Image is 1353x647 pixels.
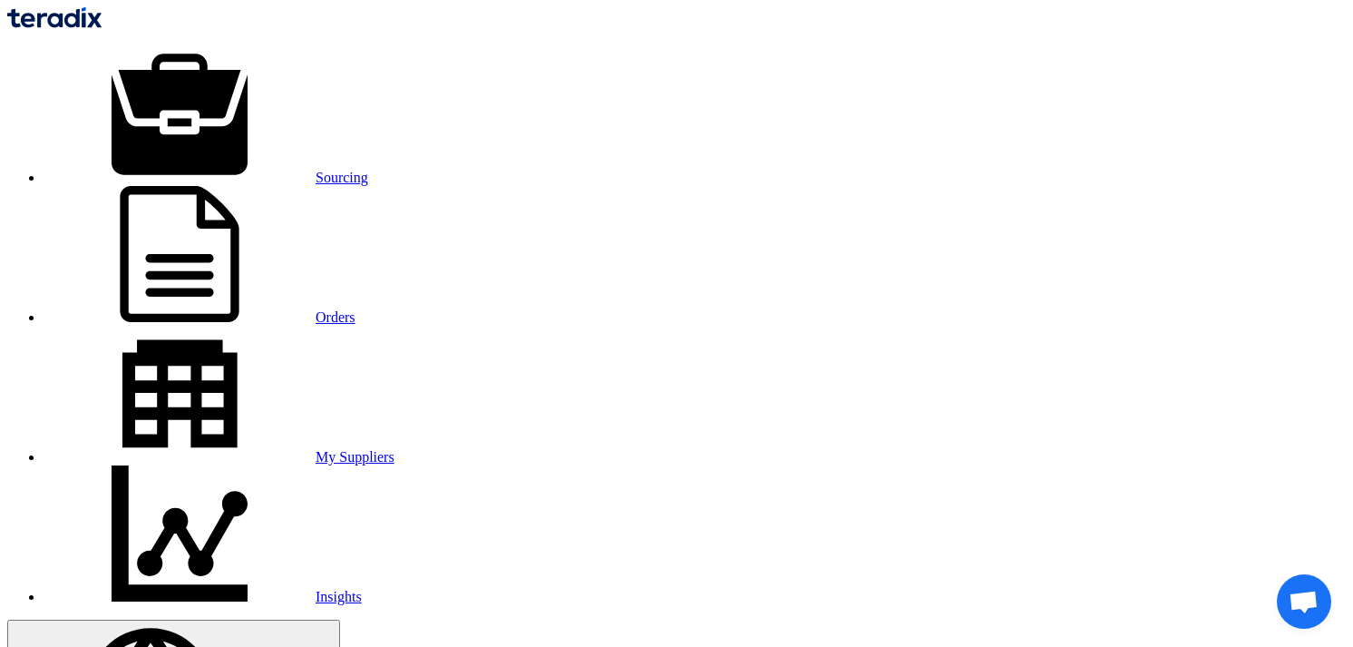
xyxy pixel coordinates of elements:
a: Sourcing [44,170,368,185]
img: Teradix logo [7,7,102,28]
a: Insights [44,589,362,604]
a: My Suppliers [44,449,394,465]
a: Open chat [1277,574,1331,629]
a: Orders [44,309,355,325]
